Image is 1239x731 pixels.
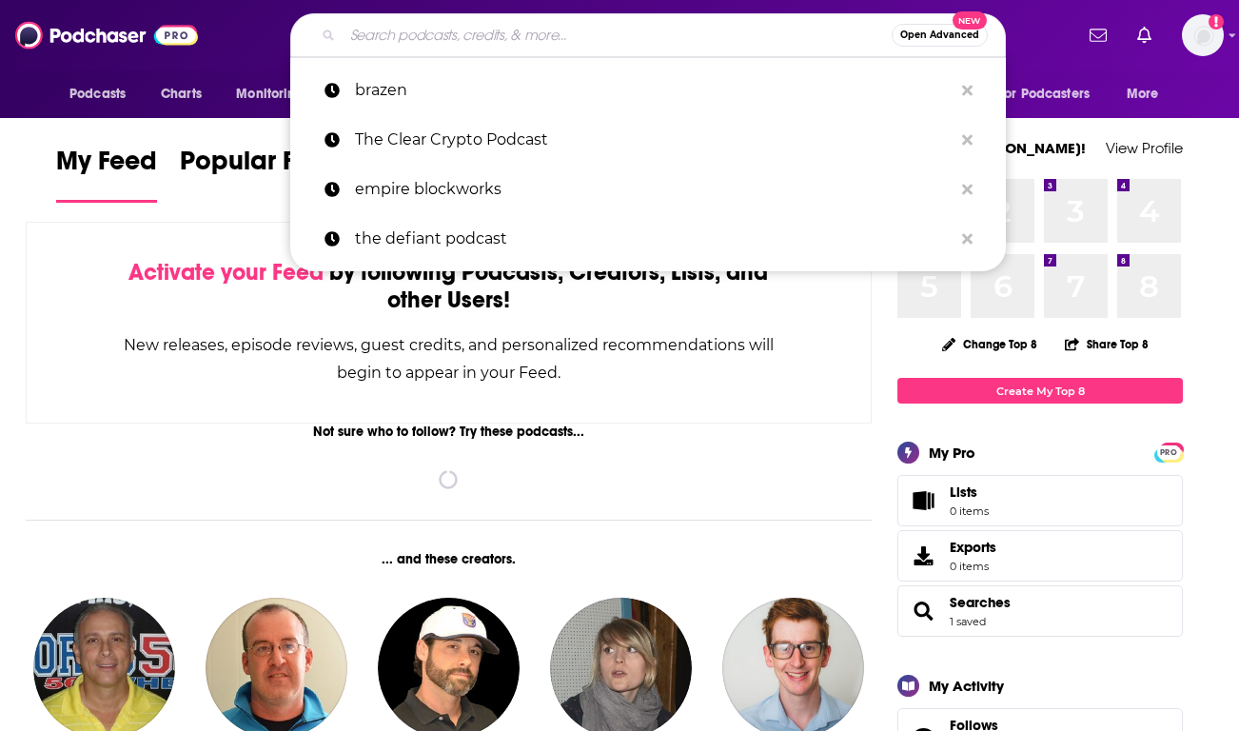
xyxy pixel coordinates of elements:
[986,76,1117,112] button: open menu
[1182,14,1224,56] span: Logged in as lily.gordon
[180,145,342,188] span: Popular Feed
[180,145,342,203] a: Popular Feed
[897,475,1183,526] a: Lists
[69,81,126,108] span: Podcasts
[290,165,1006,214] a: empire blockworks
[355,165,953,214] p: empire blockworks
[998,81,1090,108] span: For Podcasters
[355,115,953,165] p: The Clear Crypto Podcast
[161,81,202,108] span: Charts
[128,258,324,286] span: Activate your Feed
[290,66,1006,115] a: brazen
[26,424,872,440] div: Not sure who to follow? Try these podcasts...
[950,615,986,628] a: 1 saved
[929,444,975,462] div: My Pro
[1113,76,1183,112] button: open menu
[1127,81,1159,108] span: More
[929,677,1004,695] div: My Activity
[897,585,1183,637] span: Searches
[950,539,996,556] span: Exports
[290,214,1006,264] a: the defiant podcast
[953,11,987,30] span: New
[950,594,1011,611] a: Searches
[26,551,872,567] div: ... and these creators.
[223,76,328,112] button: open menu
[950,484,989,501] span: Lists
[900,30,979,40] span: Open Advanced
[1106,139,1183,157] a: View Profile
[355,66,953,115] p: brazen
[355,214,953,264] p: the defiant podcast
[343,20,892,50] input: Search podcasts, credits, & more...
[904,598,942,624] a: Searches
[950,484,977,501] span: Lists
[950,560,996,573] span: 0 items
[290,13,1006,57] div: Search podcasts, credits, & more...
[904,543,942,569] span: Exports
[122,259,776,314] div: by following Podcasts, Creators, Lists, and other Users!
[15,17,198,53] img: Podchaser - Follow, Share and Rate Podcasts
[148,76,213,112] a: Charts
[904,487,942,514] span: Lists
[1182,14,1224,56] button: Show profile menu
[122,331,776,386] div: New releases, episode reviews, guest credits, and personalized recommendations will begin to appe...
[1157,445,1180,460] span: PRO
[56,145,157,203] a: My Feed
[1157,445,1180,459] a: PRO
[897,378,1183,404] a: Create My Top 8
[931,332,1049,356] button: Change Top 8
[1209,14,1224,30] svg: Add a profile image
[897,530,1183,582] a: Exports
[236,81,304,108] span: Monitoring
[1130,19,1159,51] a: Show notifications dropdown
[1182,14,1224,56] img: User Profile
[1064,326,1150,363] button: Share Top 8
[950,504,989,518] span: 0 items
[1082,19,1114,51] a: Show notifications dropdown
[56,145,157,188] span: My Feed
[290,115,1006,165] a: The Clear Crypto Podcast
[56,76,150,112] button: open menu
[892,24,988,47] button: Open AdvancedNew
